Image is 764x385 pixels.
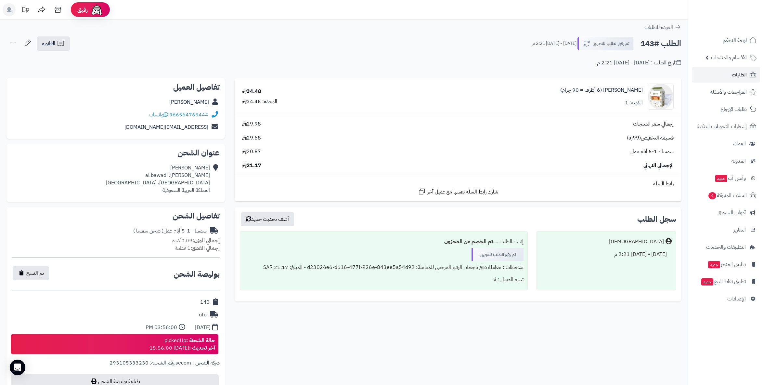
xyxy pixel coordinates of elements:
[692,84,760,100] a: المراجعات والأسئلة
[710,87,747,97] span: المراجعات والأسئلة
[609,238,664,246] div: [DEMOGRAPHIC_DATA]
[692,222,760,238] a: التقارير
[692,274,760,289] a: تطبيق نقاط البيعجديد
[195,324,211,331] div: [DATE]
[169,98,209,106] a: [PERSON_NAME]
[106,164,210,194] div: [PERSON_NAME] [PERSON_NAME]، al bawadi [GEOGRAPHIC_DATA]، [GEOGRAPHIC_DATA] المملكة العربية السعودية
[10,360,25,375] div: Open Intercom Messenger
[242,134,263,142] span: -29.68
[532,40,576,47] small: [DATE] - [DATE] 2:21 م
[174,270,220,278] h2: بوليصة الشحن
[12,83,220,91] h2: تفاصيل العميل
[427,188,498,196] span: شارك رابط السلة نفسها مع عميل آخر
[625,99,643,107] div: الكمية: 1
[186,337,215,344] strong: حالة الشحنة :
[12,359,220,374] div: ,
[149,111,168,119] a: واتساب
[149,337,215,352] div: pickedUp [DATE] 15:56:00
[444,238,493,246] b: تم الخصم من المخزون
[718,208,746,217] span: أدوات التسويق
[692,188,760,203] a: السلات المتروكة4
[199,311,207,319] div: oto
[175,359,220,367] span: شركة الشحن : secom
[17,3,33,18] a: تحديثات المنصة
[42,40,55,47] span: الفاتورة
[692,119,760,134] a: إشعارات التحويلات البنكية
[711,53,747,62] span: الأقسام والمنتجات
[541,248,672,261] div: [DATE] - [DATE] 2:21 م
[242,98,277,105] div: الوحدة: 34.48
[192,237,220,245] strong: إجمالي الوزن:
[732,156,746,166] span: المدونة
[12,212,220,220] h2: تفاصيل الشحن
[707,260,746,269] span: تطبيق المتجر
[597,59,681,67] div: تاريخ الطلب : [DATE] - [DATE] 2:21 م
[175,244,220,252] small: 1 قطعة
[643,162,674,169] span: الإجمالي النهائي
[641,37,681,50] h2: الطلب #143
[577,37,634,50] button: تم رفع الطلب للتجهيز
[26,269,44,277] span: تم النسخ
[189,344,215,352] strong: آخر تحديث :
[37,36,70,51] a: الفاتورة
[692,136,760,152] a: العملاء
[733,139,746,148] span: العملاء
[692,101,760,117] a: طلبات الإرجاع
[146,324,177,331] div: 03:56:00 PM
[418,188,498,196] a: شارك رابط السلة نفسها مع عميل آخر
[560,86,643,94] a: [PERSON_NAME] (6 أظرف = 90 جرام)
[697,122,747,131] span: إشعارات التحويلات البنكية
[13,266,49,280] button: تم النسخ
[242,120,261,128] span: 29.98
[732,70,747,79] span: الطلبات
[242,162,261,169] span: 21.17
[692,205,760,220] a: أدوات التسويق
[633,120,674,128] span: إجمالي سعر المنتجات
[244,261,524,274] div: ملاحظات : معاملة دفع ناجحة ، الرقم المرجعي للمعاملة: d23026e6-d616-477f-926e-843ee5a54d92 - المبل...
[644,23,673,31] span: العودة للطلبات
[692,33,760,48] a: لوحة التحكم
[692,257,760,272] a: تطبيق المتجرجديد
[637,215,676,223] h3: سجل الطلب
[90,3,103,16] img: ai-face.png
[733,225,746,234] span: التقارير
[715,174,746,183] span: وآتس آب
[124,123,208,131] a: [EMAIL_ADDRESS][DOMAIN_NAME]
[169,111,208,119] a: 966564765444
[692,153,760,169] a: المدونة
[110,359,174,367] span: رقم الشحنة: 293105333230
[715,175,727,182] span: جديد
[172,237,220,245] small: 0.09 كجم
[241,212,294,226] button: أضف تحديث جديد
[627,134,674,142] span: قسيمة التخفيض(aj99)
[708,191,747,200] span: السلات المتروكة
[242,148,261,155] span: 20.87
[701,278,713,285] span: جديد
[133,227,207,235] div: سمسا - 1-5 أيام عمل
[200,299,210,306] div: 143
[644,23,681,31] a: العودة للطلبات
[77,6,88,14] span: رفيق
[242,88,261,95] div: 34.48
[630,148,674,155] span: سمسا - 1-5 أيام عمل
[706,243,746,252] span: التطبيقات والخدمات
[708,192,716,199] span: 4
[244,235,524,248] div: إنشاء الطلب ....
[133,227,163,235] span: ( شحن سمسا )
[472,248,524,261] div: تم رفع الطلب للتجهيز
[692,67,760,83] a: الطلبات
[237,180,679,188] div: رابط السلة
[701,277,746,286] span: تطبيق نقاط البيع
[720,17,758,30] img: logo-2.png
[692,239,760,255] a: التطبيقات والخدمات
[12,149,220,157] h2: عنوان الشحن
[723,36,747,45] span: لوحة التحكم
[727,294,746,303] span: الإعدادات
[720,105,747,114] span: طلبات الإرجاع
[244,273,524,286] div: تنبيه العميل : لا
[190,244,220,252] strong: إجمالي القطع:
[692,291,760,307] a: الإعدادات
[692,170,760,186] a: وآتس آبجديد
[648,84,673,110] img: 1756560097-kefitenya-90x90.webp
